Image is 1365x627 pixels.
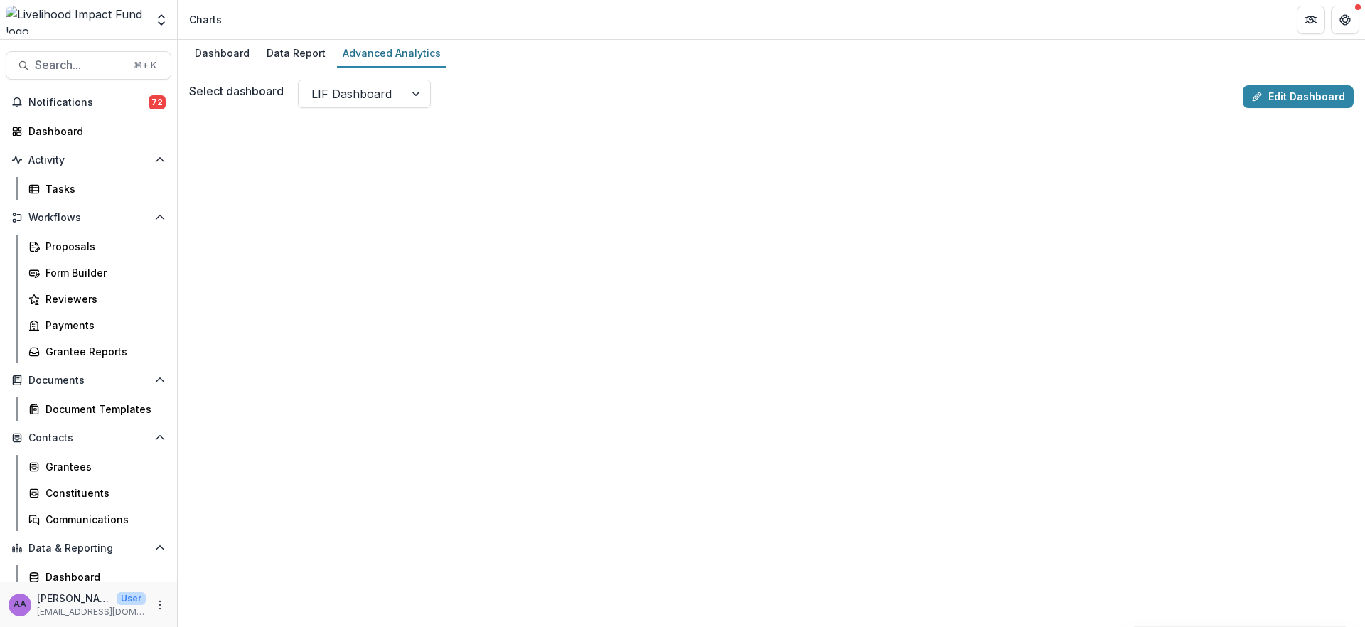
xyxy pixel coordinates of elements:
[28,542,149,554] span: Data & Reporting
[28,432,149,444] span: Contacts
[6,206,171,229] button: Open Workflows
[23,397,171,421] a: Document Templates
[35,58,125,72] span: Search...
[23,313,171,337] a: Payments
[337,43,446,63] div: Advanced Analytics
[6,427,171,449] button: Open Contacts
[23,455,171,478] a: Grantees
[1243,85,1354,108] a: Edit Dashboard
[45,239,160,254] div: Proposals
[45,512,160,527] div: Communications
[6,91,171,114] button: Notifications72
[23,565,171,589] a: Dashboard
[23,481,171,505] a: Constituents
[151,6,171,34] button: Open entity switcher
[261,43,331,63] div: Data Report
[23,287,171,311] a: Reviewers
[45,291,160,306] div: Reviewers
[45,402,160,417] div: Document Templates
[23,261,171,284] a: Form Builder
[117,592,146,605] p: User
[45,569,160,584] div: Dashboard
[6,6,146,34] img: Livelihood Impact Fund logo
[37,591,111,606] p: [PERSON_NAME]
[1331,6,1359,34] button: Get Help
[37,606,146,618] p: [EMAIL_ADDRESS][DOMAIN_NAME]
[261,40,331,68] a: Data Report
[28,97,149,109] span: Notifications
[28,124,160,139] div: Dashboard
[6,119,171,143] a: Dashboard
[45,486,160,500] div: Constituents
[23,177,171,200] a: Tasks
[45,459,160,474] div: Grantees
[131,58,159,73] div: ⌘ + K
[45,265,160,280] div: Form Builder
[6,369,171,392] button: Open Documents
[14,600,26,609] div: Aude Anquetil
[6,537,171,559] button: Open Data & Reporting
[183,9,227,30] nav: breadcrumb
[28,154,149,166] span: Activity
[23,508,171,531] a: Communications
[6,51,171,80] button: Search...
[28,375,149,387] span: Documents
[151,596,168,613] button: More
[337,40,446,68] a: Advanced Analytics
[149,95,166,109] span: 72
[189,40,255,68] a: Dashboard
[6,149,171,171] button: Open Activity
[189,82,284,100] label: Select dashboard
[1297,6,1325,34] button: Partners
[189,43,255,63] div: Dashboard
[45,181,160,196] div: Tasks
[28,212,149,224] span: Workflows
[23,340,171,363] a: Grantee Reports
[189,12,222,27] div: Charts
[45,344,160,359] div: Grantee Reports
[45,318,160,333] div: Payments
[23,235,171,258] a: Proposals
